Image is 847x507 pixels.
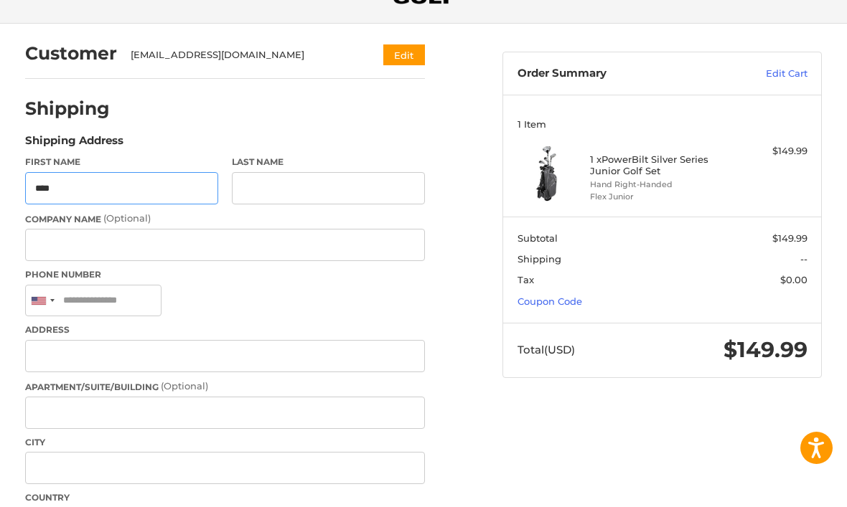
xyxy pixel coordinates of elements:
button: Edit [383,44,425,65]
h3: 1 Item [518,118,808,130]
span: $149.99 [724,336,808,363]
h3: Order Summary [518,67,716,81]
legend: Shipping Address [25,133,123,156]
span: $0.00 [780,274,808,285]
label: Last Name [232,156,425,169]
label: Address [25,323,426,336]
label: First Name [25,156,218,169]
span: Tax [518,274,534,285]
li: Hand Right-Handed [590,179,731,191]
small: (Optional) [161,380,208,392]
a: Edit Cart [715,67,808,81]
small: (Optional) [103,212,151,224]
div: [EMAIL_ADDRESS][DOMAIN_NAME] [131,48,355,62]
h4: 1 x PowerBilt Silver Series Junior Golf Set [590,153,731,177]
span: $149.99 [772,232,808,244]
li: Flex Junior [590,191,731,203]
label: Apartment/Suite/Building [25,379,426,394]
span: Subtotal [518,232,558,244]
label: Phone Number [25,268,426,281]
h2: Shipping [25,98,110,120]
a: Coupon Code [518,295,582,307]
div: United States: +1 [26,285,59,316]
span: Shipping [518,253,561,265]
label: Company Name [25,212,426,226]
div: $149.99 [735,144,808,158]
span: Total (USD) [518,343,575,356]
label: Country [25,491,426,504]
label: City [25,436,426,449]
h2: Customer [25,42,117,65]
span: -- [800,253,808,265]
